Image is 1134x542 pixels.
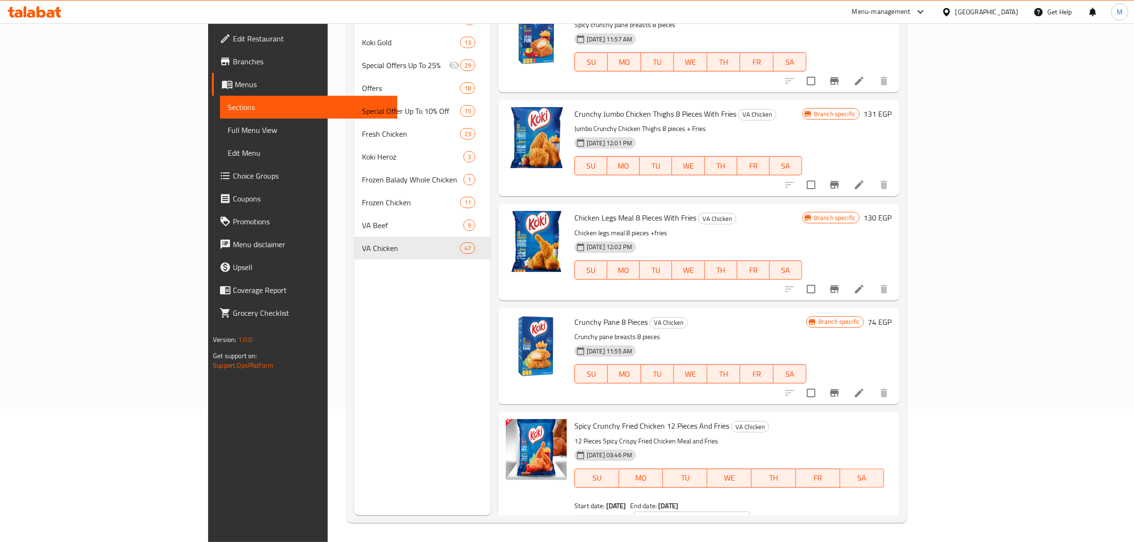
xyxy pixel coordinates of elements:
div: items [460,37,475,48]
a: Edit menu item [853,179,865,191]
h6: 131 EGP [863,107,892,120]
button: delete [873,278,895,301]
span: SA [844,471,881,485]
div: Menu-management [852,6,911,18]
nav: Menu sections [354,4,491,263]
div: Koki Heroz3 [354,145,491,168]
button: FR [740,52,773,71]
span: TH [709,263,733,277]
h6: 130 EGP [863,211,892,224]
span: SA [773,159,798,173]
span: 13 [461,38,475,47]
a: Branches [212,50,398,73]
button: delete [873,381,895,404]
a: Menu disclaimer [212,233,398,256]
span: TH [711,55,736,69]
button: TH [707,52,740,71]
span: VA Chicken [362,242,460,254]
div: VA Chicken [650,317,688,329]
button: SU [574,469,619,488]
a: Menus [212,73,398,96]
span: Edit Menu [228,147,390,159]
div: items [460,242,475,254]
a: Choice Groups [212,164,398,187]
p: Spicy crunchy pane breasts 8 pieces [574,19,806,31]
button: TH [707,364,740,383]
span: Choice Groups [233,170,390,181]
span: FR [741,159,766,173]
span: Koki Heroz [362,151,463,162]
span: SU [579,263,603,277]
span: Select to update [801,175,821,195]
button: Branch-specific-item [823,173,846,196]
span: SA [773,263,798,277]
div: items [463,151,475,162]
button: Branch-specific-item [823,70,846,92]
button: delete [873,70,895,92]
a: Promotions [212,210,398,233]
div: VA Chicken [731,421,769,432]
span: Full Menu View [228,124,390,136]
button: TU [641,364,674,383]
button: SU [574,364,608,383]
a: Coupons [212,187,398,210]
span: Grocery Checklist [233,307,390,319]
span: 18 [461,84,475,93]
button: MO [608,364,641,383]
div: Special Offer Up To 10% Off15 [354,100,491,122]
span: TU [645,55,670,69]
div: Frozen Chicken11 [354,191,491,214]
span: Spicy Crunchy Fried Chicken 12 Pieces And Fries [574,419,729,433]
button: Branch-specific-item [823,381,846,404]
span: TH [711,367,736,381]
span: TU [667,471,703,485]
span: [DATE] 12:01 PM [583,139,636,148]
p: Crunchy pane breasts 8 pieces [574,331,806,343]
button: SA [770,156,802,175]
button: Branch-specific-item [823,278,846,301]
b: [DATE] [658,500,678,512]
span: 29 [461,61,475,70]
button: TU [663,469,707,488]
img: Spicy Crunchy Fried Chicken 12 Pieces And Fries [506,419,567,480]
div: Frozen Chicken [362,197,460,208]
button: MO [607,156,640,175]
span: Start date: [574,500,605,512]
div: VA Beef9 [354,214,491,237]
a: Support.OpsPlatform [213,359,273,371]
span: SA [777,367,803,381]
span: VA Beef [362,220,463,231]
button: TU [640,261,672,280]
span: Branches [233,56,390,67]
span: Chicken Legs Meal 8 Pieces With Fries [574,211,696,225]
button: TH [705,156,737,175]
button: FR [796,469,840,488]
span: Special Offer Up To 10% Off [362,105,460,117]
span: SU [579,471,615,485]
span: Branch specific [810,110,859,119]
a: Edit menu item [853,283,865,295]
span: VA Chicken [739,109,776,120]
span: WE [678,55,703,69]
span: SU [579,55,604,69]
span: [DATE] 12:02 PM [583,242,636,251]
p: Jumbo Crunchy Chicken Thighs 8 pieces + Fries [574,123,802,135]
button: FR [740,364,773,383]
button: SA [773,364,806,383]
span: WE [676,263,701,277]
span: TH [709,159,733,173]
span: MO [611,263,636,277]
span: 47 [461,244,475,253]
a: Edit Restaurant [212,27,398,50]
span: MO [612,55,637,69]
span: TU [643,159,668,173]
p: EGP [641,515,654,527]
span: Edit Restaurant [233,33,390,44]
div: items [463,174,475,185]
span: FR [741,263,766,277]
button: FR [737,156,770,175]
span: Koki Gold [362,37,460,48]
button: MO [607,261,640,280]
